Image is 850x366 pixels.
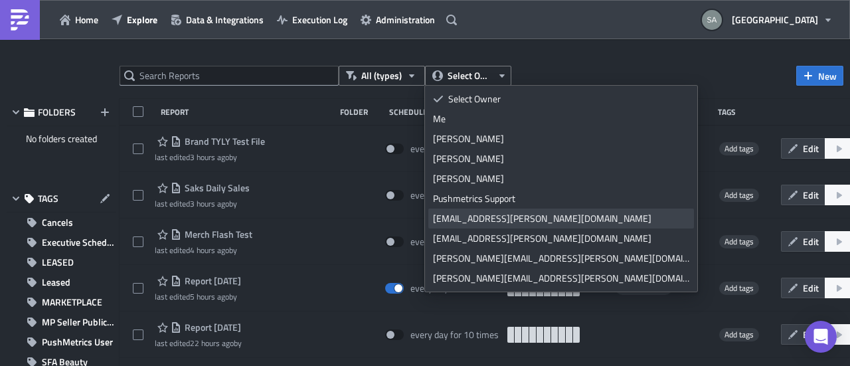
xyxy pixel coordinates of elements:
[7,332,116,352] button: PushMetrics User
[781,231,825,252] button: Edit
[724,189,754,201] span: Add tags
[42,332,113,352] span: PushMetrics User
[181,321,241,333] span: Report 2025-10-14
[42,232,116,252] span: Executive Schedule
[42,312,116,332] span: MP Seller Publications
[164,9,270,30] button: Data & Integrations
[190,337,234,349] time: 2025-10-14T20:31:26Z
[719,142,759,155] span: Add tags
[781,185,825,205] button: Edit
[448,68,492,83] span: Select Owner
[38,106,76,118] span: FOLDERS
[781,138,825,159] button: Edit
[354,9,442,30] button: Administration
[186,13,264,27] span: Data & Integrations
[105,9,164,30] button: Explore
[7,312,116,332] button: MP Seller Publications
[361,68,402,83] span: All (types)
[181,136,265,147] span: Brand TYLY Test File
[7,292,116,312] button: MARKETPLACE
[410,282,499,294] div: every day for 10 times
[410,236,497,248] div: every day until October 16, 2025
[433,252,689,265] div: [PERSON_NAME][EMAIL_ADDRESS][PERSON_NAME][DOMAIN_NAME]
[448,92,689,106] div: Select Owner
[719,282,759,295] span: Add tags
[433,132,689,145] div: [PERSON_NAME]
[433,152,689,165] div: [PERSON_NAME]
[425,66,511,86] button: Select Owner
[340,107,383,117] div: Folder
[433,192,689,205] div: Pushmetrics Support
[155,292,241,302] div: last edited by
[42,292,102,312] span: MARKETPLACE
[181,182,250,194] span: Saks Daily Sales
[803,327,819,341] span: Edit
[155,245,252,255] div: last edited by
[42,252,74,272] span: LEASED
[701,9,723,31] img: Avatar
[292,13,347,27] span: Execution Log
[724,282,754,294] span: Add tags
[719,235,759,248] span: Add tags
[120,66,339,86] input: Search Reports
[781,324,825,345] button: Edit
[781,278,825,298] button: Edit
[190,151,229,163] time: 2025-10-15T15:25:33Z
[42,272,70,292] span: Leased
[190,197,229,210] time: 2025-10-15T14:47:51Z
[181,229,252,240] span: Merch Flash Test
[433,172,689,185] div: [PERSON_NAME]
[803,234,819,248] span: Edit
[719,189,759,202] span: Add tags
[181,275,241,287] span: Report 2025-10-15
[38,193,58,205] span: TAGS
[433,272,689,285] div: [PERSON_NAME][EMAIL_ADDRESS][PERSON_NAME][DOMAIN_NAME]
[376,13,435,27] span: Administration
[190,290,229,303] time: 2025-10-15T13:39:48Z
[7,213,116,232] button: Cancels
[410,189,497,201] div: every day until October 15, 2025
[803,188,819,202] span: Edit
[42,213,73,232] span: Cancels
[803,281,819,295] span: Edit
[796,66,843,86] button: New
[433,212,689,225] div: [EMAIL_ADDRESS][PERSON_NAME][DOMAIN_NAME]
[724,142,754,155] span: Add tags
[190,244,229,256] time: 2025-10-15T14:43:38Z
[410,143,497,155] div: every day until October 15, 2025
[724,235,754,248] span: Add tags
[7,272,116,292] button: Leased
[7,252,116,272] button: LEASED
[270,9,354,30] button: Execution Log
[155,199,250,209] div: last edited by
[433,232,689,245] div: [EMAIL_ADDRESS][PERSON_NAME][DOMAIN_NAME]
[9,9,31,31] img: PushMetrics
[75,13,98,27] span: Home
[719,328,759,341] span: Add tags
[818,69,837,83] span: New
[161,107,333,117] div: Report
[7,232,116,252] button: Executive Schedule
[724,328,754,341] span: Add tags
[127,13,157,27] span: Explore
[732,13,818,27] span: [GEOGRAPHIC_DATA]
[155,152,265,162] div: last edited by
[53,9,105,30] button: Home
[694,5,840,35] button: [GEOGRAPHIC_DATA]
[718,107,775,117] div: Tags
[805,321,837,353] div: Open Intercom Messenger
[339,66,425,86] button: All (types)
[389,107,504,117] div: Schedule
[155,338,242,348] div: last edited by
[433,112,689,126] div: Me
[7,126,116,151] div: No folders created
[410,329,499,341] div: every day for 10 times
[803,141,819,155] span: Edit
